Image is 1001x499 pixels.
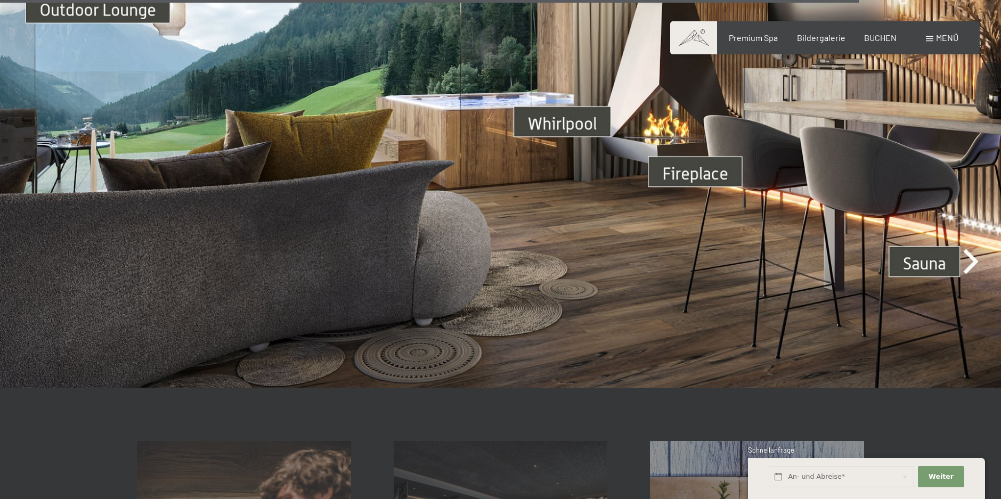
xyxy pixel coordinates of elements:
[929,472,954,481] span: Weiter
[936,32,958,43] span: Menü
[918,466,964,488] button: Weiter
[729,32,778,43] a: Premium Spa
[797,32,845,43] a: Bildergalerie
[864,32,897,43] a: BUCHEN
[748,446,794,454] span: Schnellanfrage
